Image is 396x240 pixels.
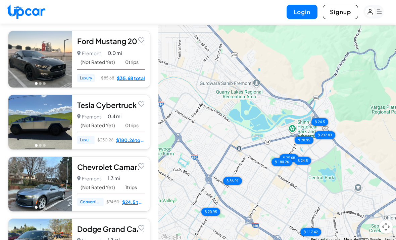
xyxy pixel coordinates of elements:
button: Login [287,5,317,19]
div: $ 237.83 [314,131,335,139]
button: Go to photo 2 [39,206,42,209]
span: 0.0 mi [108,49,122,57]
div: $ 20.95 [295,136,313,144]
a: $24.5 total [122,198,145,206]
button: Go to photo 1 [35,82,38,85]
img: Car Image [8,157,72,211]
button: Go to photo 3 [43,206,46,209]
div: $ 20.95 [201,208,220,216]
div: $ 36.91 [223,177,242,185]
button: Go to photo 3 [43,144,46,147]
span: $230.26 [97,136,113,144]
span: $74.50 [106,198,119,206]
div: $ 24.5 [311,118,328,126]
span: (Not Rated Yet) [81,59,115,65]
div: $ 35.68 [280,154,298,162]
span: Luxury [77,74,95,82]
div: Tesla Cybertruck 2024 [77,100,145,110]
div: Ford Mustang 2015 [77,36,145,46]
span: 0 trips [125,123,139,128]
span: 0 trips [125,59,139,65]
button: Go to photo 3 [43,82,46,85]
img: Car Image [8,31,72,88]
button: Add to favorites [137,223,146,232]
img: Upcar Logo [7,4,45,19]
div: $ 117.42 [300,228,321,236]
p: Fremont [77,112,101,121]
span: $85.68 [101,74,114,82]
button: Add to favorites [137,161,146,170]
a: $35.68 total [117,74,145,82]
p: Fremont [77,174,101,183]
div: $ 24.5 [294,157,311,165]
button: Go to photo 2 [39,82,42,85]
button: Go to photo 1 [35,144,38,147]
span: 1.3 mi [108,175,120,182]
span: Convertible [77,198,104,206]
span: 1 trips [125,184,137,190]
button: Go to photo 2 [39,144,42,147]
span: (Not Rated Yet) [81,123,115,128]
p: Fremont [77,48,101,58]
div: Dodge Grand Caravan 2017 [77,224,145,234]
span: 0.4 mi [108,113,121,120]
div: Chevrolet Camaro 2019 [77,162,145,172]
button: Add to favorites [137,99,146,108]
button: Signup [323,5,358,19]
span: (Not Rated Yet) [81,184,115,190]
span: Luxury [77,136,95,144]
button: Map camera controls [379,220,393,234]
button: Go to photo 1 [35,206,38,209]
a: $180.26 total [116,136,145,144]
div: $ 180.26 [271,158,292,166]
img: Car Image [8,95,72,149]
button: Add to favorites [137,35,146,44]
